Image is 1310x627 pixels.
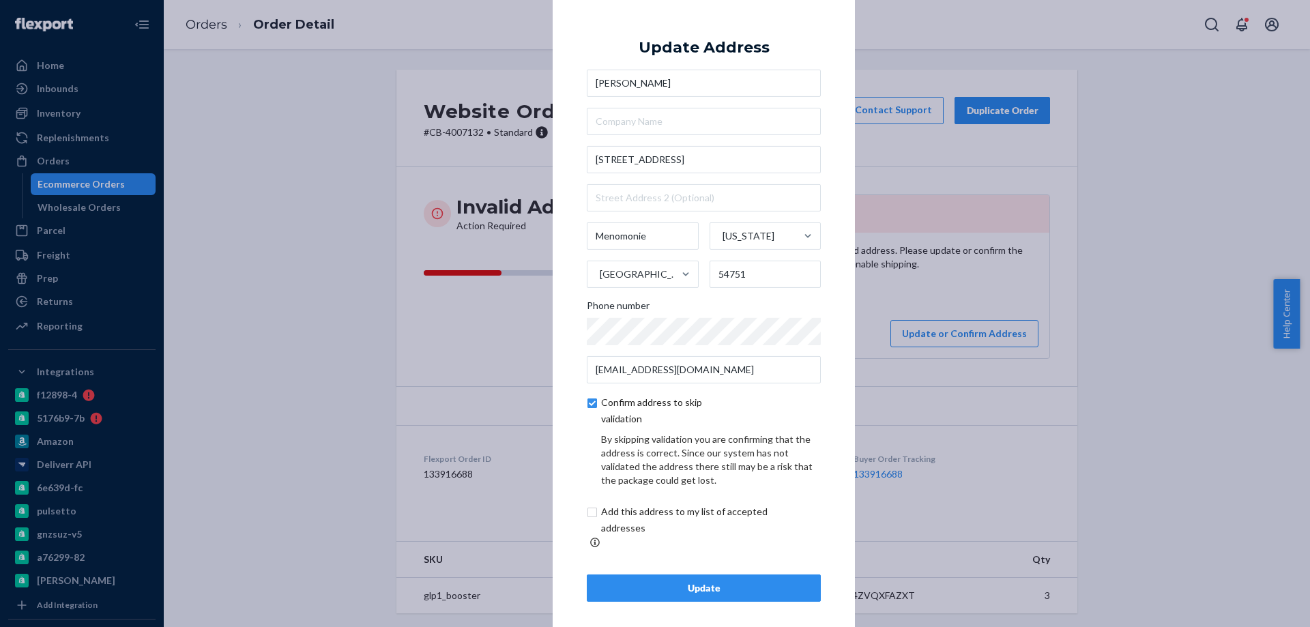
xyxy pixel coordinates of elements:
input: Street Address [587,146,821,173]
div: Update Address [639,39,770,55]
input: Email (Only Required for International) [587,356,821,383]
input: Street Address 2 (Optional) [587,184,821,212]
input: Company Name [587,108,821,135]
input: [US_STATE] [721,222,723,250]
input: [GEOGRAPHIC_DATA] [598,261,600,288]
div: Update [598,581,809,595]
div: [US_STATE] [723,229,774,243]
input: City [587,222,699,250]
div: By skipping validation you are confirming that the address is correct. Since our system has not v... [601,433,821,487]
button: Update [587,574,821,602]
span: Phone number [587,299,650,318]
input: ZIP Code [710,261,821,288]
input: First & Last Name [587,70,821,97]
div: [GEOGRAPHIC_DATA] [600,267,680,281]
